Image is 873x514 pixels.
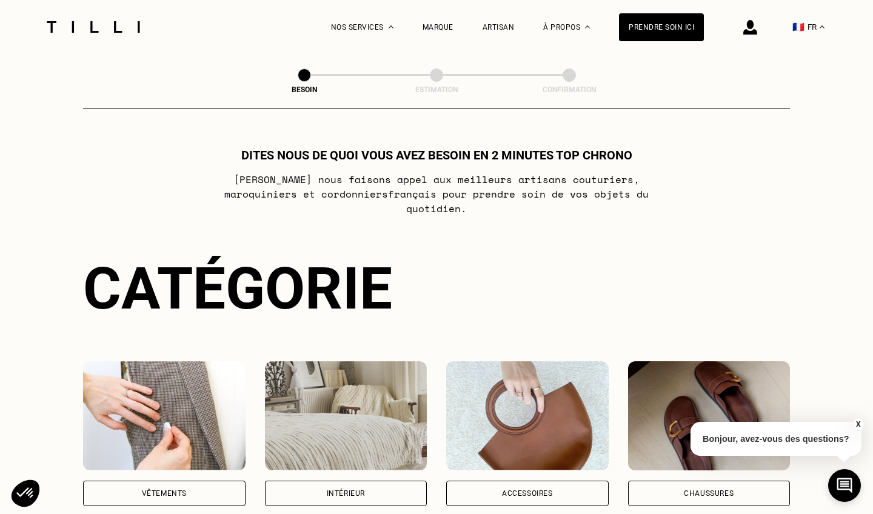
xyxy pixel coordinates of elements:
div: Accessoires [502,490,553,497]
img: Intérieur [265,361,427,470]
img: Chaussures [628,361,791,470]
a: Marque [423,23,453,32]
div: Intérieur [327,490,365,497]
a: Prendre soin ici [619,13,704,41]
img: Vêtements [83,361,246,470]
div: Confirmation [509,85,630,94]
div: Vêtements [142,490,187,497]
h1: Dites nous de quoi vous avez besoin en 2 minutes top chrono [241,148,632,162]
a: Artisan [483,23,515,32]
div: Estimation [376,85,497,94]
button: X [852,418,864,431]
p: Bonjour, avez-vous des questions? [691,422,861,456]
div: Catégorie [83,255,790,322]
p: [PERSON_NAME] nous faisons appel aux meilleurs artisans couturiers , maroquiniers et cordonniers ... [196,172,677,216]
img: Menu déroulant [389,25,393,28]
img: Menu déroulant à propos [585,25,590,28]
div: Chaussures [684,490,734,497]
img: icône connexion [743,20,757,35]
img: Logo du service de couturière Tilli [42,21,144,33]
div: Besoin [244,85,365,94]
img: menu déroulant [820,25,824,28]
img: Accessoires [446,361,609,470]
span: 🇫🇷 [792,21,804,33]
